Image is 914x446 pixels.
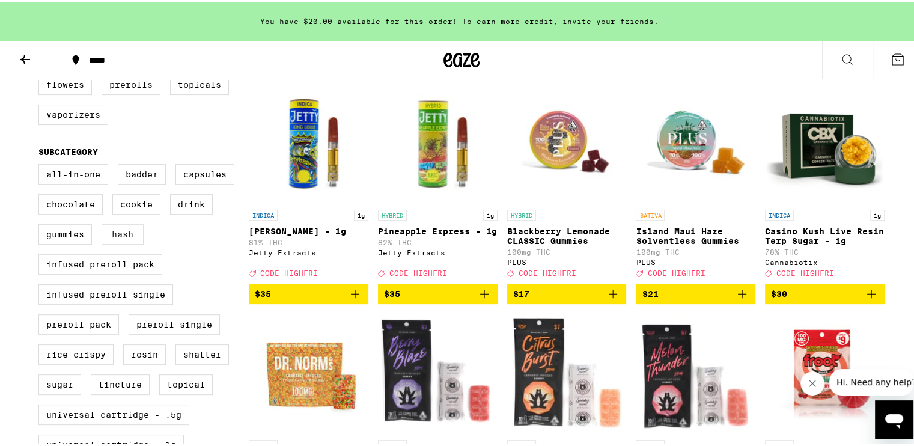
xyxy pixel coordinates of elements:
[636,281,755,302] button: Add to bag
[507,81,627,201] img: PLUS - Blackberry Lemonade CLASSIC Gummies
[636,311,755,432] img: Emerald Sky - Melon Thunder Gummy
[800,369,824,393] iframe: Close message
[776,267,834,275] span: CODE HIGHFRI
[636,246,755,254] p: 100mg THC
[765,81,885,201] img: Cannabiotix - Casino Kush Live Resin Terp Sugar - 1g
[354,207,368,218] p: 1g
[249,311,368,432] img: Dr. Norm's - Fruity Crispy Rice Bar
[378,224,498,234] p: Pineapple Express - 1g
[249,81,368,201] img: Jetty Extracts - King Louis - 1g
[765,81,885,281] a: Open page for Casino Kush Live Resin Terp Sugar - 1g from Cannabiotix
[249,281,368,302] button: Add to bag
[102,222,144,242] label: Hash
[765,224,885,243] p: Casino Kush Live Resin Terp Sugar - 1g
[558,15,663,23] span: invite your friends.
[102,72,160,93] label: Prerolls
[7,8,87,18] span: Hi. Need any help?
[249,207,278,218] p: INDICA
[384,287,400,296] span: $35
[38,312,119,332] label: Preroll Pack
[112,192,160,212] label: Cookie
[38,252,162,272] label: Infused Preroll Pack
[870,207,885,218] p: 1g
[507,81,627,281] a: Open page for Blackberry Lemonade CLASSIC Gummies from PLUS
[38,222,92,242] label: Gummies
[636,81,755,201] img: PLUS - Island Maui Haze Solventless Gummies
[255,287,271,296] span: $35
[765,281,885,302] button: Add to bag
[38,402,189,423] label: Universal Cartridge - .5g
[829,367,913,393] iframe: Message from company
[260,15,558,23] span: You have $20.00 available for this order! To earn more credit,
[389,267,447,275] span: CODE HIGHFRI
[38,282,173,302] label: Infused Preroll Single
[175,162,234,182] label: Capsules
[249,246,368,254] div: Jetty Extracts
[38,192,103,212] label: Chocolate
[636,81,755,281] a: Open page for Island Maui Haze Solventless Gummies from PLUS
[378,236,498,244] p: 82% THC
[636,224,755,243] p: Island Maui Haze Solventless Gummies
[378,246,498,254] div: Jetty Extracts
[507,256,627,264] div: PLUS
[507,207,536,218] p: HYBRID
[170,72,229,93] label: Topicals
[875,398,913,436] iframe: Button to launch messaging window
[38,342,114,362] label: Rice Crispy
[38,72,92,93] label: Flowers
[378,81,498,201] img: Jetty Extracts - Pineapple Express - 1g
[507,281,627,302] button: Add to bag
[765,256,885,264] div: Cannabiotix
[118,162,166,182] label: Badder
[765,246,885,254] p: 78% THC
[170,192,213,212] label: Drink
[249,81,368,281] a: Open page for King Louis - 1g from Jetty Extracts
[513,287,529,296] span: $17
[175,342,229,362] label: Shatter
[647,267,705,275] span: CODE HIGHFRI
[38,102,108,123] label: Vaporizers
[129,312,220,332] label: Preroll Single
[765,207,794,218] p: INDICA
[249,224,368,234] p: [PERSON_NAME] - 1g
[378,281,498,302] button: Add to bag
[123,342,166,362] label: Rosin
[636,207,665,218] p: SATIVA
[378,207,407,218] p: HYBRID
[378,311,498,432] img: Emerald Sky - Berry Blaze Gummy
[249,236,368,244] p: 81% THC
[91,372,150,393] label: Tincture
[483,207,498,218] p: 1g
[765,311,885,432] img: Froot - Sour Cherry Gummy Single - 100mg
[636,256,755,264] div: PLUS
[507,224,627,243] p: Blackberry Lemonade CLASSIC Gummies
[507,311,627,432] img: Emerald Sky - Citrus Burst Gummy
[38,372,81,393] label: Sugar
[38,145,98,154] legend: Subcategory
[771,287,787,296] span: $30
[38,162,108,182] label: All-In-One
[159,372,213,393] label: Topical
[642,287,658,296] span: $21
[378,81,498,281] a: Open page for Pineapple Express - 1g from Jetty Extracts
[507,246,627,254] p: 100mg THC
[260,267,318,275] span: CODE HIGHFRI
[519,267,576,275] span: CODE HIGHFRI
